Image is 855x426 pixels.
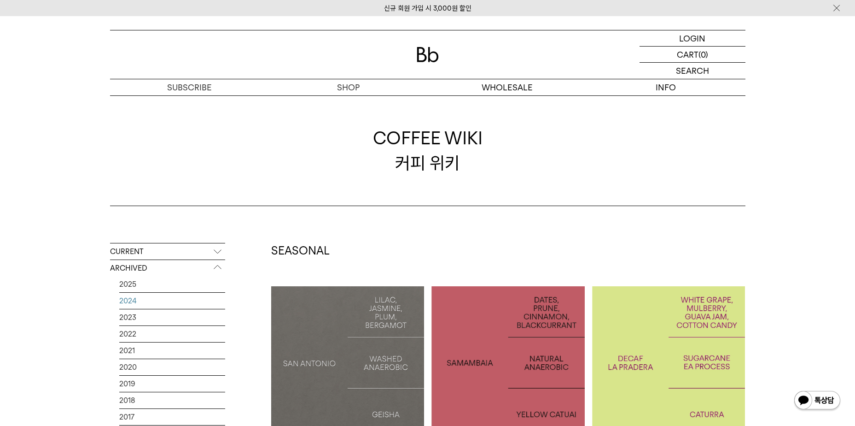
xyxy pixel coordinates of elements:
[119,326,225,342] a: 2022
[677,47,698,62] p: CART
[676,63,709,79] p: SEARCH
[269,79,428,95] a: SHOP
[640,47,745,63] a: CART (0)
[119,409,225,425] a: 2017
[119,309,225,325] a: 2023
[119,343,225,359] a: 2021
[119,359,225,375] a: 2020
[587,79,745,95] p: INFO
[119,392,225,408] a: 2018
[698,47,708,62] p: (0)
[428,79,587,95] p: WHOLESALE
[373,126,483,150] span: COFFEE WIKI
[110,243,225,260] p: CURRENT
[640,30,745,47] a: LOGIN
[384,4,471,12] a: 신규 회원 가입 시 3,000원 할인
[793,390,841,412] img: 카카오톡 채널 1:1 채팅 버튼
[119,293,225,309] a: 2024
[271,243,745,259] h2: SEASONAL
[119,276,225,292] a: 2025
[119,376,225,392] a: 2019
[110,260,225,277] p: ARCHIVED
[417,47,439,62] img: 로고
[110,79,269,95] a: SUBSCRIBE
[679,30,705,46] p: LOGIN
[373,126,483,175] div: 커피 위키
